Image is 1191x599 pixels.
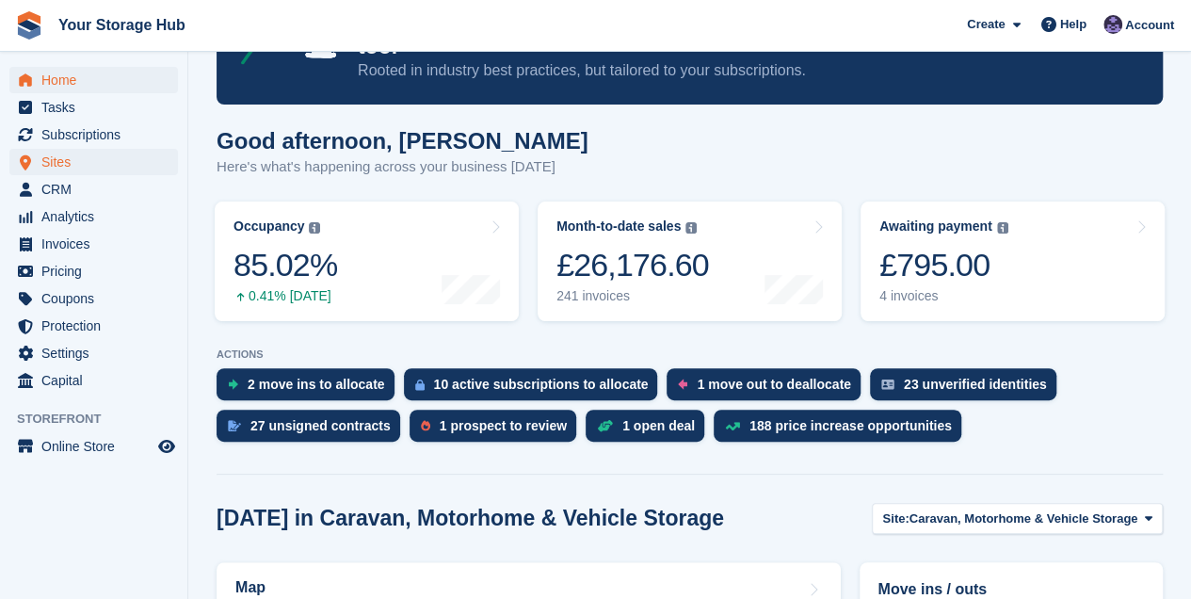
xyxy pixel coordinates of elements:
[41,258,154,284] span: Pricing
[17,410,187,429] span: Storefront
[9,203,178,230] a: menu
[9,433,178,460] a: menu
[678,379,687,390] img: move_outs_to_deallocate_icon-f764333ba52eb49d3ac5e1228854f67142a1ed5810a6f6cc68b1a99e826820c5.svg
[51,9,193,40] a: Your Storage Hub
[909,510,1138,528] span: Caravan, Motorhome & Vehicle Storage
[997,222,1008,234] img: icon-info-grey-7440780725fd019a000dd9b08b2336e03edf1995a4989e88bcd33f0948082b44.svg
[235,579,266,596] h2: Map
[15,11,43,40] img: stora-icon-8386f47178a22dfd0bd8f6a31ec36ba5ce8667c1dd55bd0f319d3a0aa187defe.svg
[556,219,681,235] div: Month-to-date sales
[725,422,740,430] img: price_increase_opportunities-93ffe204e8149a01c8c9dc8f82e8f89637d9d84a8eef4429ea346261dce0b2c0.svg
[155,435,178,458] a: Preview store
[9,313,178,339] a: menu
[41,203,154,230] span: Analytics
[217,128,588,154] h1: Good afternoon, [PERSON_NAME]
[882,510,909,528] span: Site:
[714,410,971,451] a: 188 price increase opportunities
[586,410,714,451] a: 1 open deal
[421,420,430,431] img: prospect-51fa495bee0391a8d652442698ab0144808aea92771e9ea1ae160a38d050c398.svg
[404,368,668,410] a: 10 active subscriptions to allocate
[217,506,724,531] h2: [DATE] in Caravan, Motorhome & Vehicle Storage
[1060,15,1086,34] span: Help
[217,156,588,178] p: Here's what's happening across your business [DATE]
[1103,15,1122,34] img: Liam Beddard
[9,94,178,121] a: menu
[697,377,850,392] div: 1 move out to deallocate
[556,288,709,304] div: 241 invoices
[250,418,391,433] div: 27 unsigned contracts
[233,246,337,284] div: 85.02%
[9,121,178,148] a: menu
[667,368,869,410] a: 1 move out to deallocate
[41,121,154,148] span: Subscriptions
[556,246,709,284] div: £26,176.60
[685,222,697,234] img: icon-info-grey-7440780725fd019a000dd9b08b2336e03edf1995a4989e88bcd33f0948082b44.svg
[217,368,404,410] a: 2 move ins to allocate
[41,67,154,93] span: Home
[9,258,178,284] a: menu
[597,419,613,432] img: deal-1b604bf984904fb50ccaf53a9ad4b4a5d6e5aea283cecdc64d6e3604feb123c2.svg
[410,410,586,451] a: 1 prospect to review
[967,15,1005,34] span: Create
[9,149,178,175] a: menu
[9,67,178,93] a: menu
[233,288,337,304] div: 0.41% [DATE]
[228,379,238,390] img: move_ins_to_allocate_icon-fdf77a2bb77ea45bf5b3d319d69a93e2d87916cf1d5bf7949dd705db3b84f3ca.svg
[872,503,1163,534] button: Site: Caravan, Motorhome & Vehicle Storage
[41,313,154,339] span: Protection
[41,340,154,366] span: Settings
[881,379,894,390] img: verify_identity-adf6edd0f0f0b5bbfe63781bf79b02c33cf7c696d77639b501bdc392416b5a36.svg
[41,176,154,202] span: CRM
[622,418,695,433] div: 1 open deal
[9,285,178,312] a: menu
[228,420,241,431] img: contract_signature_icon-13c848040528278c33f63329250d36e43548de30e8caae1d1a13099fd9432cc5.svg
[879,246,1008,284] div: £795.00
[9,340,178,366] a: menu
[415,379,425,391] img: active_subscription_to_allocate_icon-d502201f5373d7db506a760aba3b589e785aa758c864c3986d89f69b8ff3...
[434,377,649,392] div: 10 active subscriptions to allocate
[9,367,178,394] a: menu
[41,231,154,257] span: Invoices
[248,377,385,392] div: 2 move ins to allocate
[9,231,178,257] a: menu
[41,94,154,121] span: Tasks
[879,288,1008,304] div: 4 invoices
[233,219,304,235] div: Occupancy
[41,149,154,175] span: Sites
[309,222,320,234] img: icon-info-grey-7440780725fd019a000dd9b08b2336e03edf1995a4989e88bcd33f0948082b44.svg
[358,60,998,81] p: Rooted in industry best practices, but tailored to your subscriptions.
[538,202,842,321] a: Month-to-date sales £26,176.60 241 invoices
[41,367,154,394] span: Capital
[861,202,1165,321] a: Awaiting payment £795.00 4 invoices
[215,202,519,321] a: Occupancy 85.02% 0.41% [DATE]
[749,418,952,433] div: 188 price increase opportunities
[870,368,1066,410] a: 23 unverified identities
[217,348,1163,361] p: ACTIONS
[9,176,178,202] a: menu
[440,418,567,433] div: 1 prospect to review
[879,219,992,235] div: Awaiting payment
[1125,16,1174,35] span: Account
[41,433,154,460] span: Online Store
[41,285,154,312] span: Coupons
[217,410,410,451] a: 27 unsigned contracts
[904,377,1047,392] div: 23 unverified identities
